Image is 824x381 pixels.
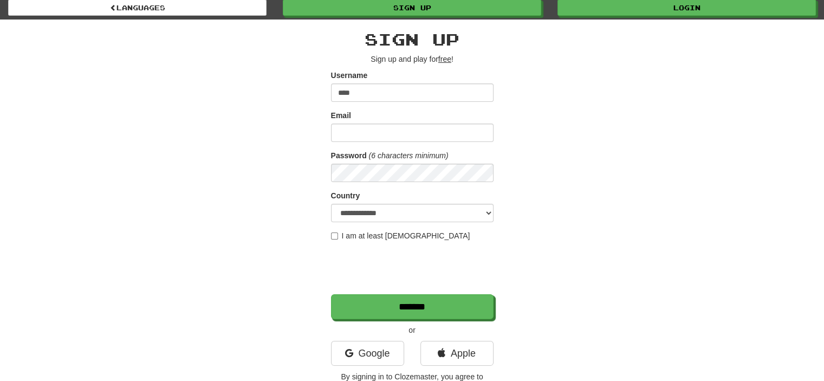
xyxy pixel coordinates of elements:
[331,325,494,335] p: or
[331,190,360,201] label: Country
[331,150,367,161] label: Password
[331,230,470,241] label: I am at least [DEMOGRAPHIC_DATA]
[331,30,494,48] h2: Sign up
[331,233,338,240] input: I am at least [DEMOGRAPHIC_DATA]
[331,247,496,289] iframe: reCAPTCHA
[331,110,351,121] label: Email
[369,151,449,160] em: (6 characters minimum)
[438,55,451,63] u: free
[420,341,494,366] a: Apple
[331,70,368,81] label: Username
[331,341,404,366] a: Google
[331,54,494,64] p: Sign up and play for !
